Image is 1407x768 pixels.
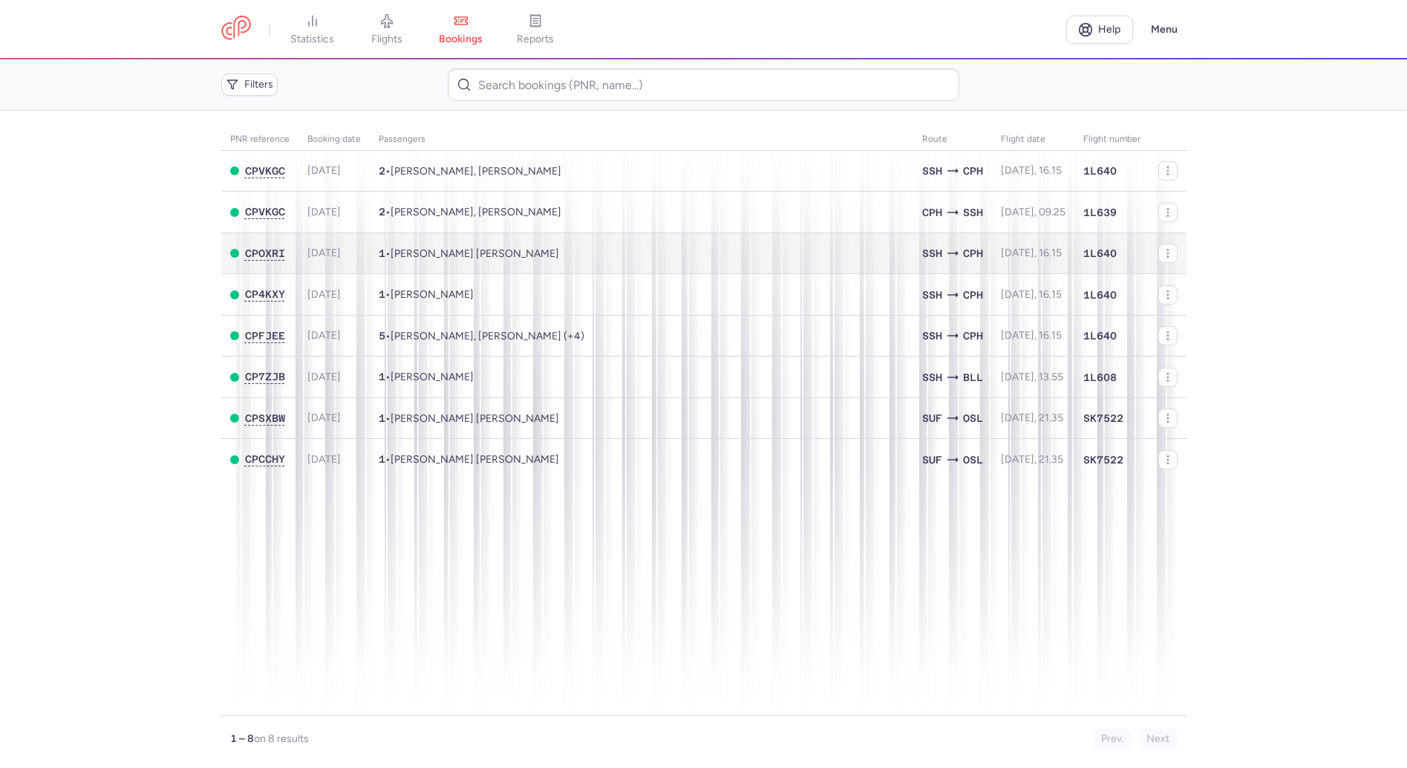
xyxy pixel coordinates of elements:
[245,247,285,259] span: CPOXRI
[245,165,285,178] button: CPVKGC
[424,13,498,46] a: bookings
[1083,370,1117,385] span: 1L608
[307,411,341,424] span: [DATE]
[244,79,273,91] span: Filters
[245,453,285,466] button: CPCCHY
[922,204,942,221] span: CPH
[1066,16,1133,44] a: Help
[922,369,942,385] span: SSH
[379,371,474,383] span: •
[913,128,992,151] th: Route
[1083,163,1117,178] span: 1L640
[963,328,983,344] span: CPH
[922,452,942,468] span: SUF
[245,288,285,300] span: CP4KXY
[307,453,341,466] span: [DATE]
[379,288,385,300] span: 1
[379,288,474,301] span: •
[379,453,559,466] span: •
[391,247,559,260] span: Ahmed Mohamed Ibrahim ALMAS
[391,330,584,342] span: Maya SAFLO, Rania ZAGHAL, Mohamad SAFLO, Ahmad SAFLO, Haya SAFLO, Yousr SAFLO
[1001,164,1062,177] span: [DATE], 16.15
[245,453,285,465] span: CPCCHY
[922,410,942,426] span: SUF
[290,33,334,46] span: statistics
[379,330,584,342] span: •
[1083,452,1123,467] span: SK7522
[254,732,309,745] span: on 8 results
[1083,328,1117,343] span: 1L640
[963,245,983,261] span: CPH
[1001,453,1063,466] span: [DATE], 21.35
[379,412,559,425] span: •
[379,453,385,465] span: 1
[922,328,942,344] span: SSH
[1001,288,1062,301] span: [DATE], 16.15
[391,453,559,466] span: Yousif Omar Sulaiman SULAIMAN
[379,247,559,260] span: •
[1001,247,1062,259] span: [DATE], 16.15
[922,163,942,179] span: SSH
[963,204,983,221] span: SSH
[439,33,483,46] span: bookings
[922,245,942,261] span: SSH
[245,247,285,260] button: CPOXRI
[1001,329,1062,342] span: [DATE], 16.15
[1083,246,1117,261] span: 1L640
[371,33,402,46] span: flights
[391,412,559,425] span: Sebastian Hans Erik SANDBERG
[230,732,254,745] strong: 1 – 8
[1074,128,1149,151] th: Flight number
[245,288,285,301] button: CP4KXY
[992,128,1074,151] th: flight date
[391,371,474,383] span: Mohammed IBRAHIM
[379,412,385,424] span: 1
[379,330,385,342] span: 5
[245,371,285,383] span: CP7ZJB
[245,412,285,425] button: CPSXBW
[1083,411,1123,426] span: SK7522
[275,13,350,46] a: statistics
[963,287,983,303] span: CPH
[391,165,561,178] span: Tine BJOERN, Jesper NOERUM
[245,371,285,383] button: CP7ZJB
[379,165,561,178] span: •
[1001,371,1063,383] span: [DATE], 13.55
[379,206,385,218] span: 2
[245,330,285,342] button: CPFJEE
[307,371,341,383] span: [DATE]
[963,369,983,385] span: BLL
[1093,728,1132,750] button: Prev.
[498,13,572,46] a: reports
[1138,728,1178,750] button: Next
[1083,205,1117,220] span: 1L639
[245,206,285,218] button: CPVKGC
[307,206,341,218] span: [DATE]
[307,247,341,259] span: [DATE]
[307,164,341,177] span: [DATE]
[379,206,561,218] span: •
[379,371,385,383] span: 1
[963,410,983,426] span: OSL
[1001,411,1063,424] span: [DATE], 21.35
[963,163,983,179] span: CPH
[221,16,251,43] a: CitizenPlane red outlined logo
[391,288,474,301] span: Kayed ABDULRAZEK
[963,452,983,468] span: OSL
[448,68,959,101] input: Search bookings (PNR, name...)
[221,128,298,151] th: PNR reference
[307,288,341,301] span: [DATE]
[922,287,942,303] span: SSH
[1083,287,1117,302] span: 1L640
[517,33,554,46] span: reports
[391,206,561,218] span: Tine BJOERN, Jesper NOERUM
[350,13,424,46] a: flights
[1098,24,1120,35] span: Help
[307,329,341,342] span: [DATE]
[245,412,285,424] span: CPSXBW
[298,128,370,151] th: Booking date
[221,74,278,96] button: Filters
[379,165,385,177] span: 2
